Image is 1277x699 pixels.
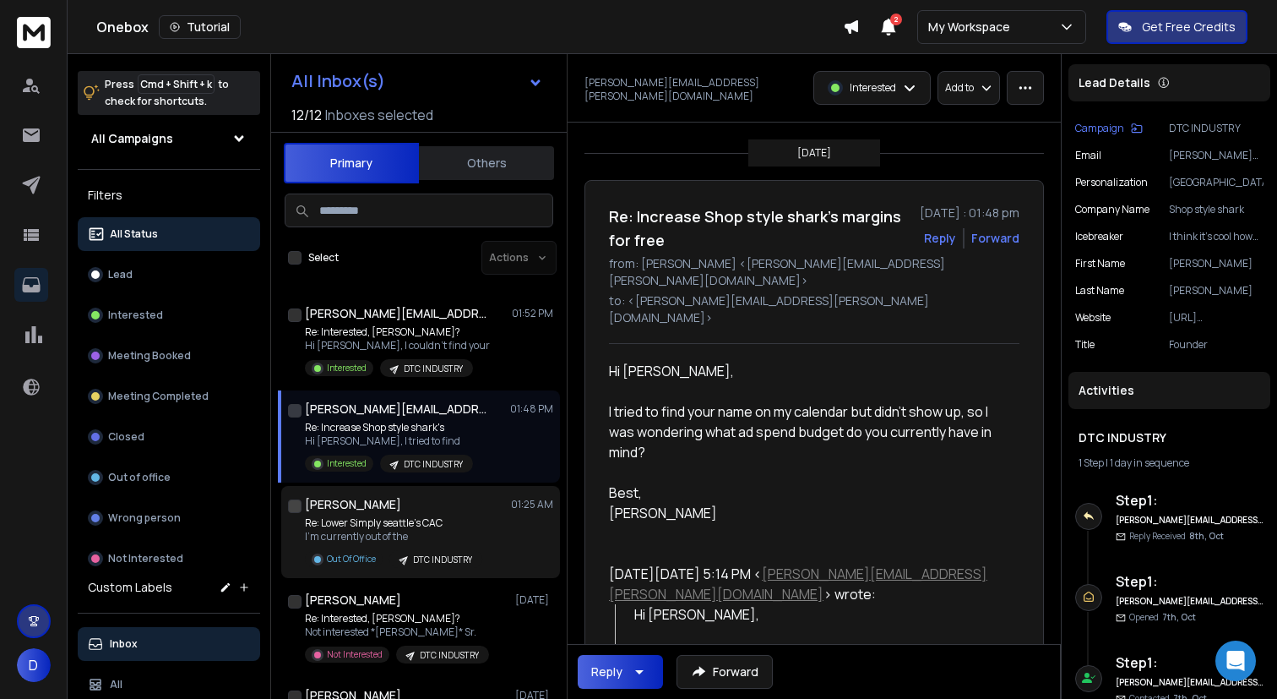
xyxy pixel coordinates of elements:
p: Hi [PERSON_NAME], I couldn't find your [305,339,490,352]
p: [DATE] [515,593,553,607]
p: Icebreaker [1075,230,1123,243]
p: All Status [110,227,158,241]
button: Lead [78,258,260,292]
button: Closed [78,420,260,454]
p: Add to [945,81,974,95]
button: D [17,648,51,682]
p: I think it’s cool how you bring popular clothes to everyone, so I eventually decided to reach out. [1169,230,1263,243]
p: Press to check for shortcuts. [105,76,229,110]
h1: All Inbox(s) [291,73,385,90]
div: Hi [PERSON_NAME], [634,604,1007,625]
p: [URL][DOMAIN_NAME] [1169,311,1263,325]
p: Get Free Credits [1142,19,1236,35]
div: [PERSON_NAME] [609,503,1006,523]
button: Interested [78,298,260,332]
button: All Campaigns [78,122,260,156]
button: Meeting Completed [78,380,260,413]
p: [PERSON_NAME] [1169,284,1263,298]
div: Reply [591,664,622,680]
p: Interested [850,81,896,95]
h1: DTC INDUSTRY [1079,429,1260,446]
h6: [PERSON_NAME][EMAIL_ADDRESS][PERSON_NAME][DOMAIN_NAME] [1116,676,1263,689]
button: Forward [677,655,773,689]
p: Re: Increase Shop style shark's [305,421,473,434]
h6: Step 1 : [1116,571,1263,592]
p: Email [1075,149,1101,162]
p: 01:52 PM [512,307,553,320]
button: Reply [578,655,663,689]
p: Opened [1129,611,1196,624]
p: I’m currently out of the [305,530,482,543]
p: Personalization [1075,176,1148,189]
h6: [PERSON_NAME][EMAIL_ADDRESS][PERSON_NAME][DOMAIN_NAME] [1116,595,1263,608]
p: DTC INDUSTRY [413,554,472,566]
p: Closed [108,430,144,444]
p: [DATE] : 01:48 pm [920,205,1019,221]
p: [PERSON_NAME][EMAIL_ADDRESS][PERSON_NAME][DOMAIN_NAME] [584,76,803,103]
button: Others [419,145,554,182]
p: DTC INDUSTRY [1169,122,1263,135]
p: Reply Received [1129,530,1224,543]
div: Open Intercom Messenger [1215,641,1256,681]
a: [PERSON_NAME][EMAIL_ADDRESS][PERSON_NAME][DOMAIN_NAME] [609,565,987,603]
button: Inbox [78,627,260,661]
p: Re: Interested, [PERSON_NAME]? [305,325,490,339]
span: 8th, Oct [1189,530,1224,542]
button: Meeting Booked [78,339,260,373]
p: to: <[PERSON_NAME][EMAIL_ADDRESS][PERSON_NAME][DOMAIN_NAME]> [609,292,1019,326]
span: 7th, Oct [1162,611,1196,623]
div: Best, [609,483,1006,503]
p: Campaign [1075,122,1124,135]
h3: Filters [78,183,260,207]
span: 1 Step [1079,456,1104,470]
p: DTC INDUSTRY [404,363,463,375]
h1: [PERSON_NAME][EMAIL_ADDRESS][PERSON_NAME][DOMAIN_NAME] [305,401,491,418]
div: Activities [1068,372,1270,409]
p: First Name [1075,257,1125,270]
p: Founder [1169,338,1263,352]
p: Company Name [1075,203,1149,216]
p: Not Interested [327,648,383,661]
p: Interested [108,309,163,322]
p: Meeting Booked [108,349,191,363]
p: from: [PERSON_NAME] <[PERSON_NAME][EMAIL_ADDRESS][PERSON_NAME][DOMAIN_NAME]> [609,255,1019,289]
p: Last Name [1075,284,1124,298]
h1: [PERSON_NAME] [305,592,401,609]
p: Re: Interested, [PERSON_NAME]? [305,612,489,625]
h1: [PERSON_NAME] [305,496,401,513]
button: Get Free Credits [1106,10,1247,44]
p: Lead Details [1079,74,1150,91]
button: Out of office [78,461,260,494]
p: website [1075,311,1111,325]
h6: Step 1 : [1116,653,1263,673]
p: DTC INDUSTRY [420,649,479,662]
h3: Inboxes selected [325,105,433,125]
p: Wrong person [108,511,181,525]
div: [DATE][DATE] 5:14 PM < > wrote: [609,564,1006,604]
span: 2 [890,14,902,25]
h3: Custom Labels [88,579,172,596]
p: [DATE] [797,146,831,160]
p: Not Interested [108,552,183,565]
button: All Status [78,217,260,251]
p: Out of office [108,471,171,484]
div: Forward [971,230,1019,247]
div: I tried to find your name on my calendar but didn't show up, so I was wondering what ad spend bud... [609,401,1006,462]
p: Inbox [110,637,138,651]
p: [PERSON_NAME] [1169,257,1263,270]
button: Campaign [1075,122,1143,135]
p: [PERSON_NAME][EMAIL_ADDRESS][PERSON_NAME][DOMAIN_NAME] [1169,149,1263,162]
p: Lead [108,268,133,281]
label: Select [308,251,339,265]
span: 1 day in sequence [1110,456,1189,470]
h1: Re: Increase Shop style shark's margins for free [609,205,910,252]
p: [GEOGRAPHIC_DATA] [1169,176,1263,189]
button: Tutorial [159,15,241,39]
span: 12 / 12 [291,105,322,125]
p: My Workspace [928,19,1017,35]
p: 01:48 PM [510,402,553,416]
p: Not interested *[PERSON_NAME]* Sr. [305,625,489,639]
